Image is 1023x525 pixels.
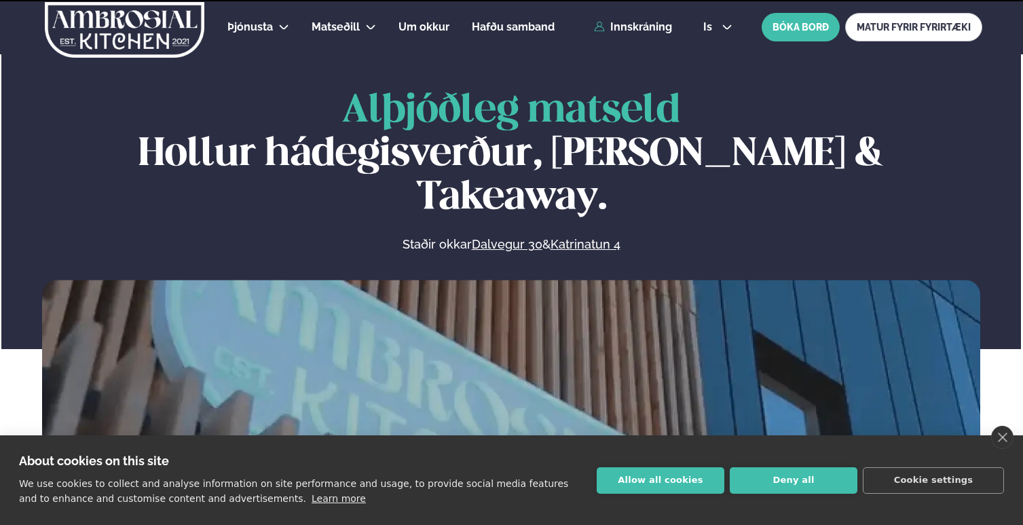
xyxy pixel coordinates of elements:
button: is [692,22,743,33]
a: Matseðill [312,19,360,35]
a: close [991,426,1013,449]
a: Katrinatun 4 [551,236,620,253]
img: logo [43,2,206,58]
button: Allow all cookies [597,467,724,494]
a: Innskráning [594,21,672,33]
span: Um okkur [398,20,449,33]
strong: About cookies on this site [19,454,169,468]
span: is [703,22,716,33]
h1: Hollur hádegisverður, [PERSON_NAME] & Takeaway. [42,90,980,220]
span: Hafðu samband [472,20,555,33]
span: Matseðill [312,20,360,33]
a: Learn more [312,493,366,504]
a: Dalvegur 30 [472,236,542,253]
p: We use cookies to collect and analyse information on site performance and usage, to provide socia... [19,478,568,504]
a: Um okkur [398,19,449,35]
span: Alþjóðleg matseld [342,92,680,130]
a: MATUR FYRIR FYRIRTÆKI [845,13,982,41]
button: Cookie settings [863,467,1004,494]
span: Þjónusta [227,20,273,33]
p: Staðir okkar & [255,236,768,253]
button: Deny all [730,467,857,494]
a: Hafðu samband [472,19,555,35]
button: BÓKA BORÐ [762,13,840,41]
a: Þjónusta [227,19,273,35]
